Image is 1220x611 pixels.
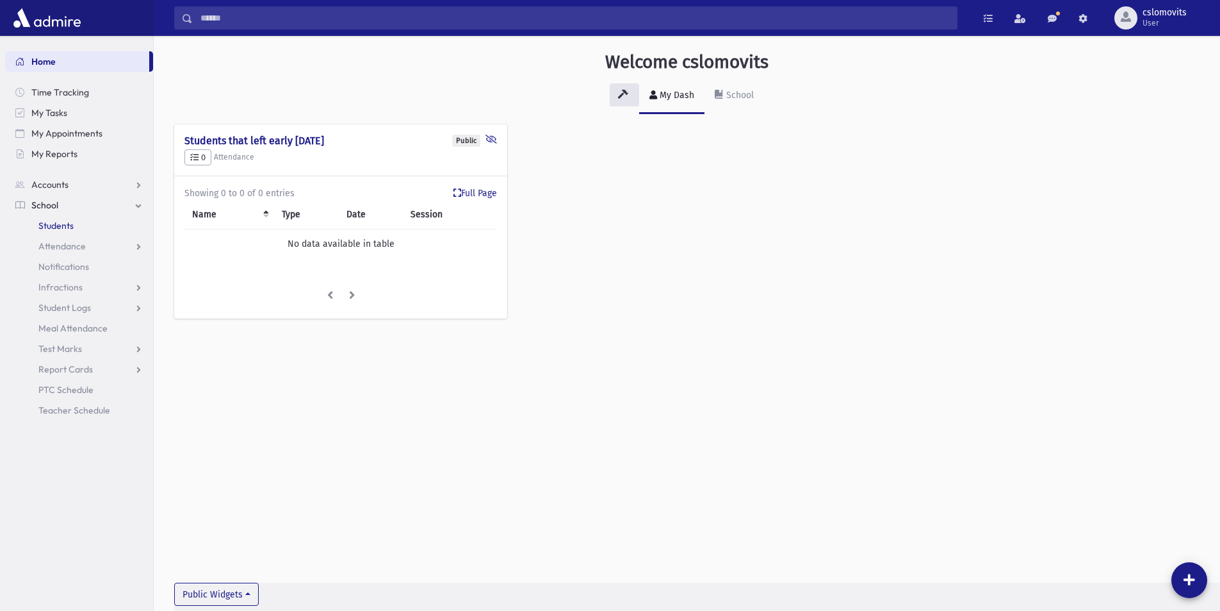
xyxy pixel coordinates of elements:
[31,148,77,160] span: My Reports
[5,339,153,359] a: Test Marks
[31,128,102,139] span: My Appointments
[38,220,74,231] span: Students
[38,322,108,334] span: Meal Attendance
[31,179,69,190] span: Accounts
[5,277,153,297] a: Infractions
[5,380,153,400] a: PTC Schedule
[38,240,86,252] span: Attendance
[403,200,498,230] th: Session
[38,364,93,375] span: Report Cards
[5,51,149,72] a: Home
[184,149,211,166] button: 0
[38,384,94,396] span: PTC Schedule
[5,359,153,380] a: Report Cards
[31,107,67,119] span: My Tasks
[184,135,497,147] h4: Students that left early [DATE]
[605,51,769,73] h3: Welcome cslomovits
[190,153,206,162] span: 0
[5,215,153,236] a: Students
[10,5,84,31] img: AdmirePro
[5,400,153,421] a: Teacher Schedule
[639,78,704,114] a: My Dash
[184,187,497,200] div: Showing 0 to 0 of 0 entries
[174,583,259,606] button: Public Widgets
[274,200,339,230] th: Type
[184,200,274,230] th: Name
[38,261,89,272] span: Notifications
[5,318,153,339] a: Meal Attendance
[31,56,56,67] span: Home
[339,200,403,230] th: Date
[5,236,153,256] a: Attendance
[5,144,153,164] a: My Reports
[5,297,153,318] a: Student Logs
[31,199,58,211] span: School
[5,256,153,277] a: Notifications
[38,405,110,416] span: Teacher Schedule
[1143,18,1187,28] span: User
[5,174,153,195] a: Accounts
[193,6,957,29] input: Search
[184,230,497,259] td: No data available in table
[5,123,153,144] a: My Appointments
[38,343,82,355] span: Test Marks
[453,187,497,200] a: Full Page
[38,302,91,314] span: Student Logs
[724,90,754,101] div: School
[704,78,764,114] a: School
[31,87,89,98] span: Time Tracking
[452,135,480,147] div: Public
[38,281,83,293] span: Infractions
[5,103,153,123] a: My Tasks
[1143,8,1187,18] span: cslomovits
[184,149,497,166] h5: Attendance
[5,195,153,215] a: School
[5,82,153,103] a: Time Tracking
[657,90,694,101] div: My Dash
